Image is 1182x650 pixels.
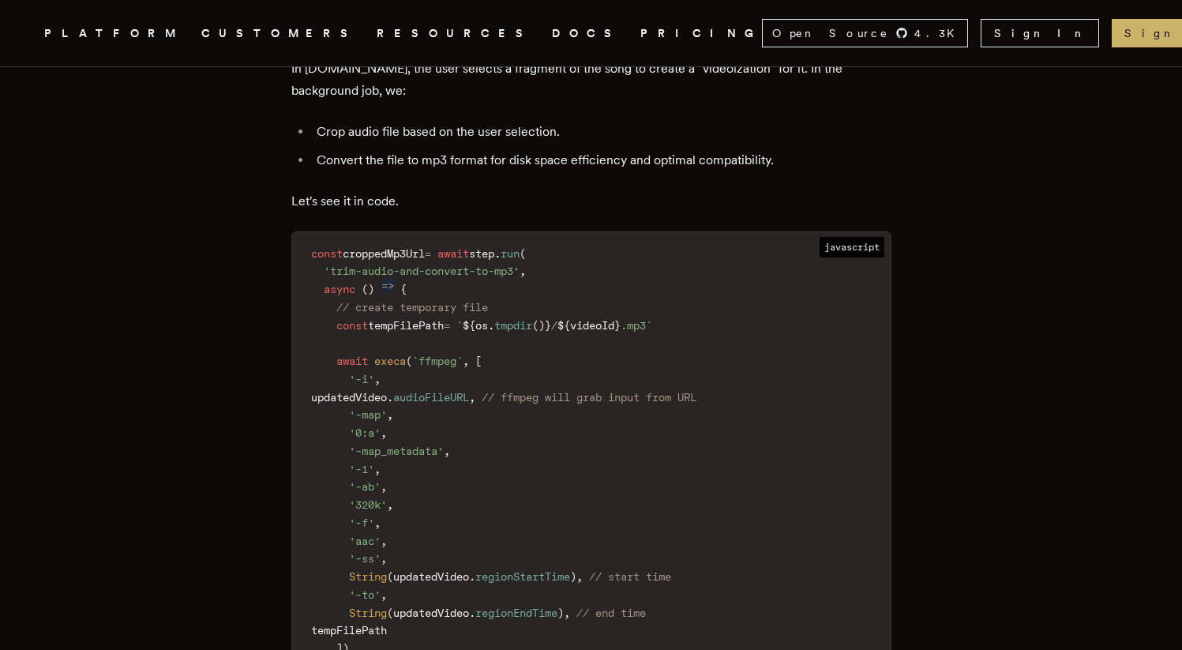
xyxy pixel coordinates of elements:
[532,319,538,332] span: (
[545,319,551,332] span: }
[400,283,407,295] span: {
[552,24,621,43] a: DOCS
[381,426,387,439] span: ,
[469,247,494,260] span: step
[520,247,526,260] span: (
[469,570,475,583] span: .
[463,355,469,367] span: ,
[374,463,381,475] span: ,
[387,607,393,619] span: (
[475,319,488,332] span: os
[324,283,355,295] span: async
[349,373,374,385] span: '-i'
[387,570,393,583] span: (
[349,498,387,511] span: '320k'
[646,319,652,332] span: `
[311,247,343,260] span: const
[444,319,450,332] span: =
[444,445,450,457] span: ,
[349,570,387,583] span: String
[551,319,557,332] span: /
[589,570,671,583] span: // start time
[482,391,696,404] span: // ffmpeg will grab input from URL
[501,247,520,260] span: run
[469,391,475,404] span: ,
[381,588,387,601] span: ,
[393,570,469,583] span: updatedVideo
[368,283,374,295] span: )
[393,391,469,404] span: audioFileURL
[538,319,545,332] span: )
[349,480,381,493] span: '-ab'
[469,607,475,619] span: .
[291,190,891,212] p: Let's see it in code.
[343,247,425,260] span: croppedMp3Url
[336,355,368,367] span: await
[44,24,182,43] button: PLATFORM
[349,588,381,601] span: '-to'
[374,355,406,367] span: execa
[640,24,762,43] a: PRICING
[557,607,564,619] span: )
[463,319,475,332] span: ${
[412,355,418,367] span: `
[494,319,532,332] span: tmpdir
[381,279,394,291] span: =>
[557,319,570,332] span: ${
[570,570,576,583] span: )
[981,19,1099,47] a: Sign In
[393,607,469,619] span: updatedVideo
[349,445,444,457] span: '-map_metadata'
[437,247,469,260] span: await
[312,121,891,143] li: Crop audio file based on the user selection.
[349,552,381,565] span: '-ss'
[311,391,387,404] span: updatedVideo
[349,607,387,619] span: String
[336,319,368,332] span: const
[387,408,393,421] span: ,
[576,607,646,619] span: // end time
[456,355,463,367] span: `
[291,58,891,102] p: In [DOMAIN_NAME], the user selects a fragment of the song to create a "videoization" for it. In t...
[374,517,381,529] span: ,
[381,535,387,547] span: ,
[614,319,621,332] span: }
[349,517,374,529] span: '-f'
[488,319,494,332] span: .
[312,149,891,171] li: Convert the file to mp3 format for disk space efficiency and optimal compatibility.
[349,463,374,475] span: '-1'
[381,480,387,493] span: ,
[820,237,884,257] span: javascript
[475,607,557,619] span: regionEndTime
[456,319,463,332] span: `
[387,391,393,404] span: .
[387,498,393,511] span: ,
[368,319,444,332] span: tempFilePath
[311,624,387,637] span: tempFilePath
[475,355,482,367] span: [
[362,283,368,295] span: (
[377,24,533,43] button: RESOURCES
[564,607,570,619] span: ,
[374,373,381,385] span: ,
[418,355,456,367] span: ffmpeg
[576,570,583,583] span: ,
[520,265,526,277] span: ,
[475,570,570,583] span: regionStartTime
[406,355,412,367] span: (
[349,535,381,547] span: 'aac'
[425,247,431,260] span: =
[621,319,646,332] span: .mp3
[324,265,520,277] span: 'trim-audio-and-convert-to-mp3'
[349,426,381,439] span: '0:a'
[494,247,501,260] span: .
[349,408,387,421] span: '-map'
[914,25,964,41] span: 4.3 K
[381,552,387,565] span: ,
[336,301,488,314] span: // create temporary file
[772,25,889,41] span: Open Source
[201,24,358,43] a: CUSTOMERS
[570,319,614,332] span: videoId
